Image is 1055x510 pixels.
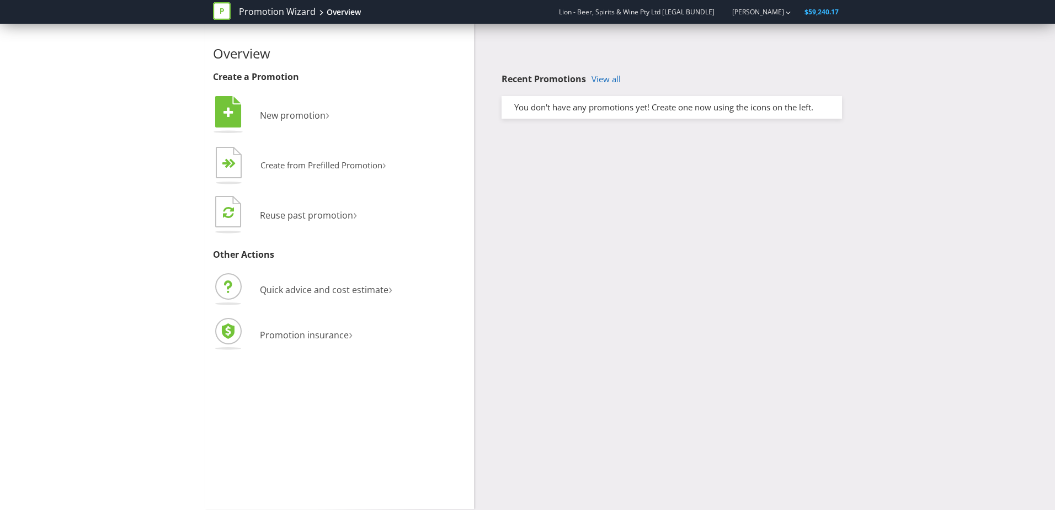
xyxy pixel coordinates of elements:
div: You don't have any promotions yet! Create one now using the icons on the left. [506,102,838,113]
tspan:  [223,206,234,219]
span: › [353,205,357,223]
span: $59,240.17 [804,7,839,17]
span: › [349,325,353,343]
tspan:  [229,158,236,169]
span: Quick advice and cost estimate [260,284,388,296]
button: Create from Prefilled Promotion› [213,144,387,188]
a: View all [592,75,621,84]
div: Overview [327,7,361,18]
span: Promotion insurance [260,329,349,341]
h3: Create a Promotion [213,72,466,82]
span: Lion - Beer, Spirits & Wine Pty Ltd [LEGAL BUNDLE] [559,7,715,17]
span: › [326,105,329,123]
span: Create from Prefilled Promotion [260,160,382,171]
h3: Other Actions [213,250,466,260]
span: › [382,156,386,173]
a: Promotion insurance› [213,329,353,341]
span: New promotion [260,109,326,121]
a: [PERSON_NAME] [721,7,784,17]
a: Promotion Wizard [239,6,316,18]
a: Quick advice and cost estimate› [213,284,392,296]
span: Recent Promotions [502,73,586,85]
h2: Overview [213,46,466,61]
tspan:  [223,107,233,119]
span: › [388,279,392,297]
span: Reuse past promotion [260,209,353,221]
